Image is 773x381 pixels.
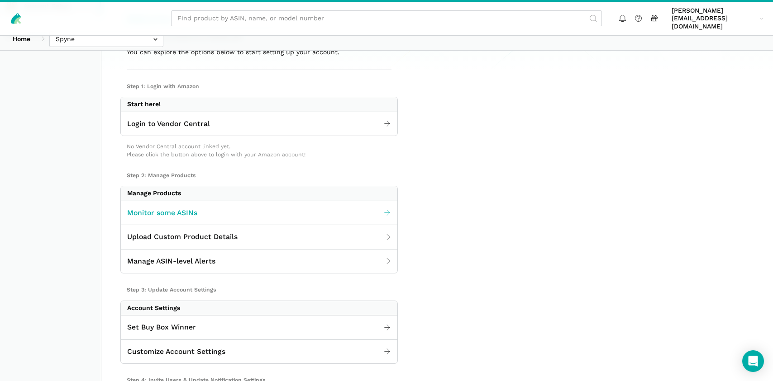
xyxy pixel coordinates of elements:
[127,172,391,180] h2: Step 2: Manage Products
[127,189,181,198] div: Manage Products
[127,256,215,267] span: Manage ASIN-level Alerts
[127,47,391,57] p: You can explore the options below to start setting up your account.
[127,100,161,108] div: Start here!
[127,304,180,312] div: Account Settings
[121,228,397,246] a: Upload Custom Product Details
[127,286,391,294] h2: Step 3: Update Account Settings
[127,231,238,243] span: Upload Custom Product Details
[121,319,397,336] a: Set Buy Box Winner
[49,31,163,47] input: Spyne
[121,343,397,361] a: Customize Account Settings
[672,7,757,31] span: [PERSON_NAME][EMAIL_ADDRESS][DOMAIN_NAME]
[127,346,225,357] span: Customize Account Settings
[742,350,764,372] div: Open Intercom Messenger
[121,115,397,133] a: Login to Vendor Central
[127,142,362,159] p: No Vendor Central account linked yet. Please click the button above to login with your Amazon acc...
[127,83,391,91] h2: Step 1: Login with Amazon
[127,118,210,130] span: Login to Vendor Central
[121,253,397,270] a: Manage ASIN-level Alerts
[171,10,602,26] input: Find product by ASIN, name, or model number
[127,207,197,219] span: Monitor some ASINs
[127,322,196,333] span: Set Buy Box Winner
[668,5,767,32] a: [PERSON_NAME][EMAIL_ADDRESS][DOMAIN_NAME]
[121,204,397,222] a: Monitor some ASINs
[6,31,37,47] a: Home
